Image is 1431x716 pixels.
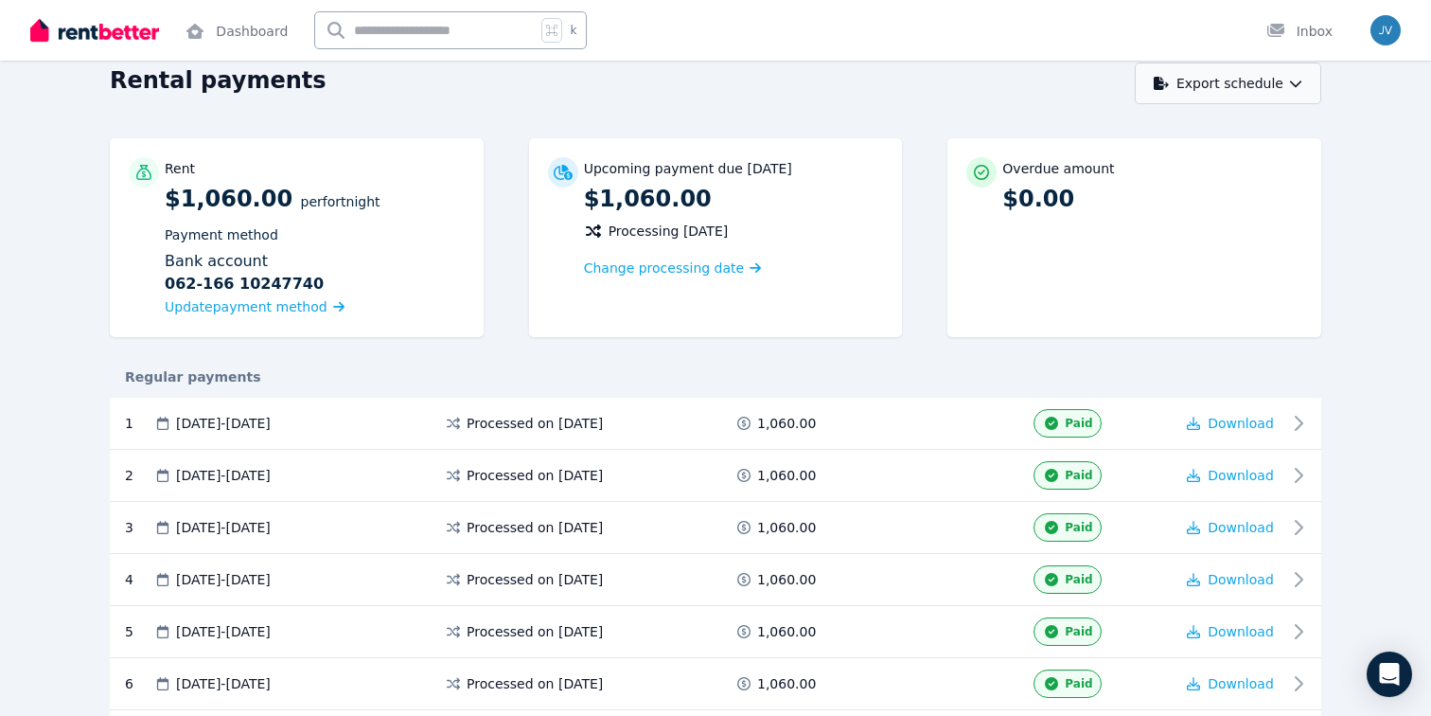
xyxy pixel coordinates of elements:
span: Download [1208,468,1274,483]
span: Paid [1065,416,1092,431]
button: Download [1187,674,1274,693]
h1: Rental payments [110,65,327,96]
button: Download [1187,414,1274,433]
span: per Fortnight [301,194,380,209]
span: Processed on [DATE] [467,570,603,589]
span: Change processing date [584,259,745,277]
div: Bank account [165,250,465,295]
span: 1,060.00 [757,570,816,589]
span: k [570,23,576,38]
span: Update payment method [165,299,327,314]
p: Payment method [165,225,465,244]
span: [DATE] - [DATE] [176,414,271,433]
div: 5 [125,618,153,646]
div: Inbox [1266,22,1333,41]
span: Processed on [DATE] [467,518,603,537]
span: [DATE] - [DATE] [176,674,271,693]
div: 1 [125,409,153,438]
span: [DATE] - [DATE] [176,518,271,537]
button: Download [1187,622,1274,641]
img: RentBetter [30,16,159,45]
b: 062-166 10247740 [165,273,324,295]
span: Paid [1065,468,1092,483]
span: 1,060.00 [757,466,816,485]
div: 2 [125,461,153,490]
div: 3 [125,513,153,542]
span: 1,060.00 [757,414,816,433]
p: $1,060.00 [165,184,465,318]
p: Rent [165,159,195,178]
span: Processing [DATE] [609,222,729,241]
span: Processed on [DATE] [467,466,603,485]
span: Paid [1065,624,1092,639]
div: 6 [125,670,153,698]
p: Overdue amount [1002,159,1114,178]
span: 1,060.00 [757,518,816,537]
span: Download [1208,624,1274,639]
p: $1,060.00 [584,184,884,214]
span: Processed on [DATE] [467,674,603,693]
button: Download [1187,570,1274,589]
span: Download [1208,572,1274,587]
span: Paid [1065,572,1092,587]
div: 4 [125,565,153,594]
span: 1,060.00 [757,622,816,641]
span: [DATE] - [DATE] [176,466,271,485]
p: Upcoming payment due [DATE] [584,159,792,178]
span: [DATE] - [DATE] [176,570,271,589]
span: [DATE] - [DATE] [176,622,271,641]
span: Download [1208,416,1274,431]
div: Regular payments [110,367,1321,386]
span: Download [1208,676,1274,691]
button: Export schedule [1135,63,1321,104]
span: Paid [1065,676,1092,691]
img: Jelena Vukcevic [1370,15,1401,45]
span: 1,060.00 [757,674,816,693]
span: Processed on [DATE] [467,414,603,433]
p: $0.00 [1002,184,1302,214]
div: Open Intercom Messenger [1367,652,1412,697]
span: Download [1208,520,1274,535]
a: Change processing date [584,259,762,277]
span: Processed on [DATE] [467,622,603,641]
button: Download [1187,518,1274,537]
button: Download [1187,466,1274,485]
span: Paid [1065,520,1092,535]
